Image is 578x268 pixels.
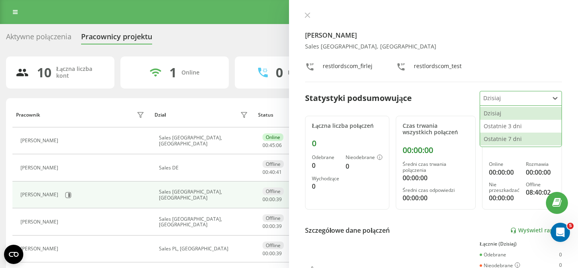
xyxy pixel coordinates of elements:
span: 00 [263,142,268,149]
span: 00 [263,196,268,203]
div: 00:00:00 [403,173,469,183]
div: Online [181,69,199,76]
div: 00:00:00 [489,193,519,203]
div: restlordscom_test [414,62,462,74]
div: Aktywne połączenia [6,32,71,45]
span: 00 [263,169,268,175]
span: 39 [276,223,282,230]
div: 00:00:00 [403,145,469,155]
div: 0 [559,252,562,258]
span: 06 [276,142,282,149]
div: : : [263,169,282,175]
span: 00 [263,250,268,257]
div: Sales [GEOGRAPHIC_DATA], [GEOGRAPHIC_DATA] [159,216,250,228]
div: Szczegółowe dane połączeń [305,226,390,235]
div: Offline [263,160,284,168]
h4: [PERSON_NAME] [305,30,562,40]
div: [PERSON_NAME] [20,219,60,225]
div: Online [489,161,519,167]
div: : : [263,251,282,256]
div: 0 [346,161,383,171]
div: Łączna liczba kont [56,66,105,79]
div: 08:40:02 [526,187,555,197]
span: 00 [269,196,275,203]
div: Nieodebrane [346,155,383,161]
div: Sales [GEOGRAPHIC_DATA], [GEOGRAPHIC_DATA] [159,135,250,147]
div: 0 [312,139,383,148]
div: 10 [37,65,51,80]
div: restlordscom_firlej [323,62,372,74]
div: 00:00:00 [526,167,555,177]
div: Pracownicy projektu [81,32,152,45]
span: 00 [269,250,275,257]
button: Open CMP widget [4,245,23,264]
div: : : [263,143,282,148]
div: Ostatnie 7 dni [480,133,562,145]
div: Offline [263,242,284,249]
div: 00:00:00 [489,167,519,177]
span: 40 [269,169,275,175]
div: Średni czas odpowiedzi [403,187,469,193]
div: Dzisiaj [480,107,562,120]
div: Statystyki podsumowujące [305,92,412,104]
div: Online [263,133,283,141]
div: Offline [263,214,284,222]
div: [PERSON_NAME] [20,246,60,252]
span: 00 [269,223,275,230]
div: Łącznie (Dzisiaj) [480,241,562,247]
div: 00:00:00 [403,193,469,203]
div: Odebrane [480,252,506,258]
div: Średni czas trwania połączenia [403,161,469,173]
iframe: Intercom live chat [551,223,570,242]
div: Sales DE [159,165,250,171]
span: 00 [263,223,268,230]
a: Wyświetl raport [510,227,562,234]
div: Sales [GEOGRAPHIC_DATA], [GEOGRAPHIC_DATA] [305,43,562,50]
div: [PERSON_NAME] [20,192,60,197]
span: 41 [276,169,282,175]
div: Łączna liczba połączeń [312,123,383,129]
div: Czas trwania wszystkich połączeń [403,123,469,136]
div: Pracownik [16,112,40,118]
div: [PERSON_NAME] [20,165,60,171]
div: 1 [169,65,177,80]
div: Nie przeszkadzać [489,182,519,193]
div: Status [258,112,273,118]
span: 39 [276,196,282,203]
div: Dział [155,112,166,118]
span: 5 [567,223,574,229]
div: Offline [263,187,284,195]
span: 45 [269,142,275,149]
div: Sales [GEOGRAPHIC_DATA], [GEOGRAPHIC_DATA] [159,189,250,201]
div: [PERSON_NAME] [20,138,60,143]
div: Offline [526,182,555,187]
div: Sales PL, [GEOGRAPHIC_DATA] [159,246,250,252]
div: Ostatnie 3 dni [480,120,562,133]
div: 0 [312,161,339,170]
div: : : [263,197,282,202]
div: : : [263,224,282,229]
div: 0 [312,181,339,191]
div: Wychodzące [312,176,339,181]
div: Rozmawiają [288,69,320,76]
div: Odebrane [312,155,339,160]
div: Rozmawia [526,161,555,167]
span: 39 [276,250,282,257]
div: 0 [276,65,283,80]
